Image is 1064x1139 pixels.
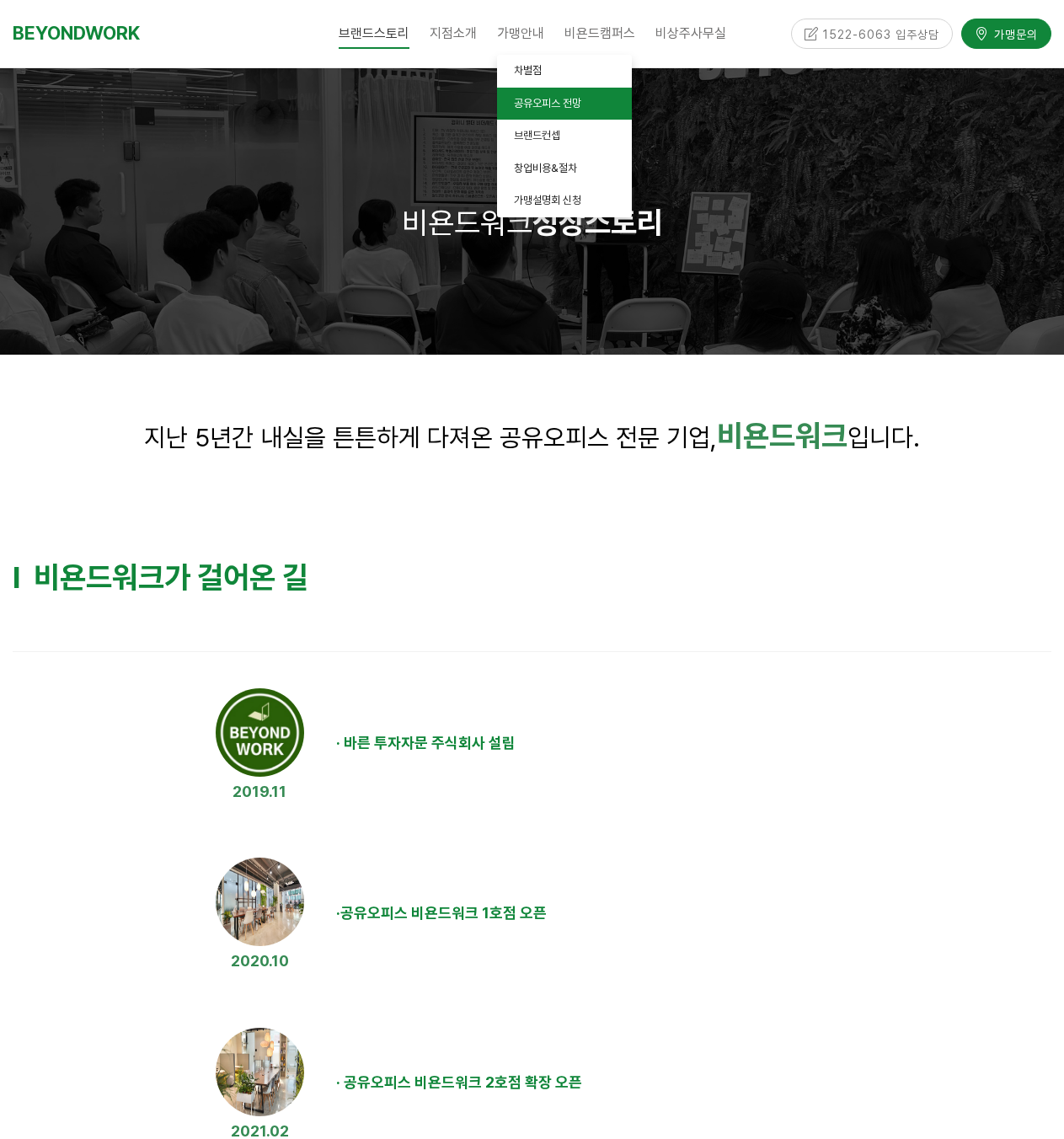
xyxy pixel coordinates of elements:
[487,13,554,55] a: 가맹안내
[989,25,1038,42] span: 가맹문의
[497,55,632,88] a: 차별점
[564,25,635,41] span: 비욘드캠퍼스
[340,904,547,922] span: 공유오피스 비욘드워크 1호점 오픈
[497,152,632,185] a: 창업비용&절차
[13,559,308,596] strong: I 비욘드워크가 걸어온 길
[336,904,340,922] strong: ·
[514,162,577,174] span: 창업비용&절차
[420,13,487,55] a: 지점소개
[430,25,477,41] span: 지점소개
[645,13,736,55] a: 비상주사무실
[336,734,516,751] span: · 바른 투자자문 주식회사 설립
[336,1073,340,1091] strong: ·
[497,184,632,217] a: 가맹설명회 신청
[497,25,544,41] span: 가맹안내
[514,129,560,142] span: 브랜드컨셉
[847,422,920,452] span: 입니다.
[216,858,304,946] img: be663d4637ff4.jpg
[329,13,420,55] a: 브랜드스토리
[514,64,542,77] span: 차별점
[655,25,726,41] span: 비상주사무실
[554,13,645,55] a: 비욘드캠퍼스
[402,205,663,241] span: 비욘드워크
[497,88,632,120] a: 공유오피스 전망
[216,1028,304,1116] img: 17f992b4fe752.jpg
[144,422,717,452] span: 지난 5년간 내실을 튼튼하게 다져온 공유오피스 전문 기업,
[717,418,847,454] strong: 비욘드워크
[233,783,286,800] span: 2019.11
[344,1073,582,1091] span: 공유오피스 비욘드워크 2호점 확장 오픈
[339,18,409,49] span: 브랜드스토리
[961,19,1051,48] a: 가맹문의
[13,18,140,49] a: BEYONDWORK
[231,952,289,970] span: 2020.10
[216,688,304,777] img: a41c73eab10a9.jpg
[532,205,663,241] strong: 성장스토리
[497,120,632,152] a: 브랜드컨셉
[514,194,581,206] span: 가맹설명회 신청
[514,97,581,110] span: 공유오피스 전망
